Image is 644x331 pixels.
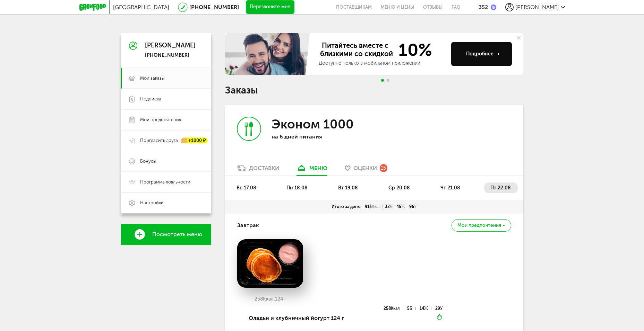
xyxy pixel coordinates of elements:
span: Go to slide 1 [381,79,384,82]
span: У [440,306,443,311]
a: Пригласить друга +1000 ₽ [121,130,211,151]
span: Оценки [353,165,377,171]
span: Посмотреть меню [152,231,202,238]
div: Подробнее [466,51,500,57]
span: Ккал [372,204,381,209]
span: Ккал [391,306,400,311]
a: Бонусы [121,151,211,172]
div: меню [309,165,327,171]
div: Доставки [249,165,279,171]
a: Мои предпочтения [121,109,211,130]
span: У [414,204,417,209]
span: Программа лояльности [140,179,190,185]
span: Бонусы [140,158,156,164]
span: Мои предпочтения [457,223,501,228]
img: big_raLosTnNs62TTeL4.png [237,239,303,288]
div: [PHONE_NUMBER] [145,52,196,59]
div: +1000 ₽ [181,138,208,144]
span: ср 20.08 [388,185,410,191]
span: 10% [394,41,432,59]
div: Доступно только в мобильном приложении [319,60,446,67]
img: family-banner.579af9d.jpg [225,33,312,75]
div: 258 124 [237,296,303,302]
span: чт 21.08 [440,185,460,191]
span: вс 17.08 [237,185,256,191]
h4: Завтрак [237,219,259,232]
span: Go to slide 2 [387,79,389,82]
span: Б [390,204,392,209]
span: Настройки [140,200,164,206]
span: Мои предпочтения [140,117,181,123]
div: [PERSON_NAME] [145,42,196,49]
div: Итого за день: [329,204,363,209]
span: Ккал, [263,296,275,302]
div: 913 [363,204,383,209]
div: 15 [380,164,387,172]
h1: Заказы [225,86,523,95]
a: Доставки [234,164,283,176]
span: Б [410,306,412,311]
span: Ж [401,204,405,209]
button: Подробнее [451,42,512,66]
div: 352 [479,4,488,10]
span: пн 18.08 [286,185,308,191]
a: Посмотреть меню [121,224,211,245]
span: Ж [424,306,428,311]
div: 96 [407,204,419,209]
a: Подписка [121,89,211,109]
a: [PHONE_NUMBER] [189,4,239,10]
span: Пригласить друга [140,137,178,144]
a: Мои заказы [121,68,211,89]
button: Перезвоните мне [246,0,294,14]
span: [GEOGRAPHIC_DATA] [113,4,169,10]
img: bonus_b.cdccf46.png [491,5,496,10]
div: 32 [383,204,394,209]
a: меню [293,164,331,176]
span: вт 19.08 [338,185,358,191]
span: г [283,296,285,302]
span: Подписка [140,96,161,102]
span: Мои заказы [140,75,165,81]
span: Питайтесь вместе с близкими со скидкой [319,41,394,59]
a: Настройки [121,193,211,213]
h3: Эконом 1000 [272,117,354,132]
div: 45 [394,204,407,209]
span: [PERSON_NAME] [515,4,559,10]
span: пт 22.08 [490,185,511,191]
div: 29 [435,307,443,310]
div: 5 [407,307,415,310]
a: Оценки 15 [341,164,391,176]
a: Программа лояльности [121,172,211,193]
div: 14 [420,307,431,310]
p: на 6 дней питания [272,133,362,140]
div: 258 [384,307,403,310]
div: Оладьи и клубничный йогурт 124 г [249,306,345,330]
